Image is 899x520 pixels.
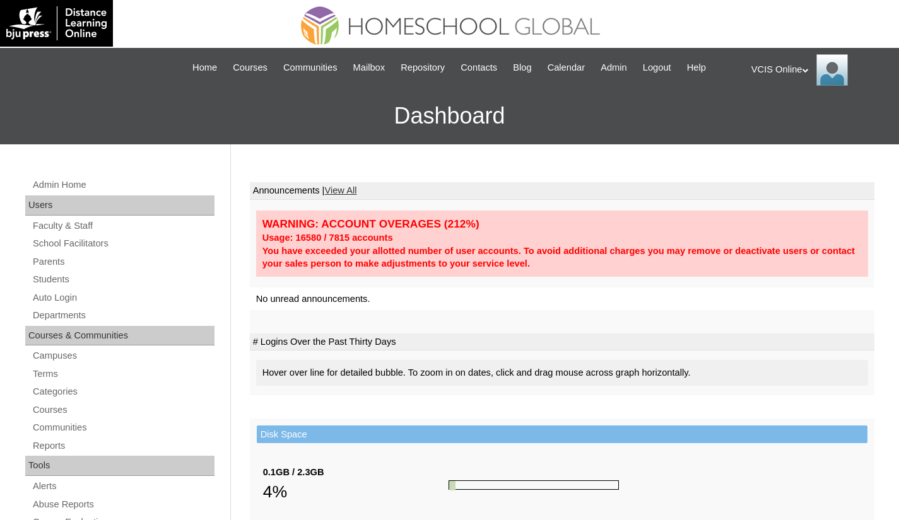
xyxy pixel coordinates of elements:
[601,61,627,75] span: Admin
[32,348,214,364] a: Campuses
[25,195,214,216] div: Users
[262,217,862,231] div: WARNING: ACCOUNT OVERAGES (212%)
[256,360,868,386] div: Hover over line for detailed bubble. To zoom in on dates, click and drag mouse across graph horiz...
[233,61,267,75] span: Courses
[816,54,848,86] img: VCIS Online Admin
[681,61,712,75] a: Help
[32,308,214,323] a: Departments
[32,384,214,400] a: Categories
[347,61,392,75] a: Mailbox
[283,61,338,75] span: Communities
[32,366,214,382] a: Terms
[751,54,886,86] div: VCIS Online
[25,456,214,476] div: Tools
[461,61,497,75] span: Contacts
[324,185,356,195] a: View All
[257,425,867,444] td: Disk Space
[32,218,214,234] a: Faculty & Staff
[6,6,107,40] img: logo-white.png
[192,61,217,75] span: Home
[250,333,874,351] td: # Logins Over the Past Thirty Days
[263,479,449,504] div: 4%
[541,61,591,75] a: Calendar
[454,61,503,75] a: Contacts
[32,402,214,418] a: Courses
[32,438,214,454] a: Reports
[263,466,449,479] div: 0.1GB / 2.3GB
[32,497,214,512] a: Abuse Reports
[643,61,671,75] span: Logout
[513,61,531,75] span: Blog
[401,61,445,75] span: Repository
[32,272,214,287] a: Students
[277,61,344,75] a: Communities
[687,61,706,75] span: Help
[32,236,214,251] a: School Facilitators
[6,88,893,144] h3: Dashboard
[32,478,214,494] a: Alerts
[507,61,538,75] a: Blog
[32,254,214,270] a: Parents
[32,177,214,193] a: Admin Home
[250,182,874,200] td: Announcements |
[226,61,274,75] a: Courses
[25,326,214,346] div: Courses & Communities
[262,245,862,270] div: You have exceeded your allotted number of user accounts. To avoid additional charges you may remo...
[353,61,385,75] span: Mailbox
[394,61,451,75] a: Repository
[32,290,214,306] a: Auto Login
[250,287,874,311] td: No unread announcements.
[262,233,393,243] strong: Usage: 16580 / 7815 accounts
[548,61,585,75] span: Calendar
[637,61,678,75] a: Logout
[594,61,633,75] a: Admin
[186,61,223,75] a: Home
[32,420,214,436] a: Communities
